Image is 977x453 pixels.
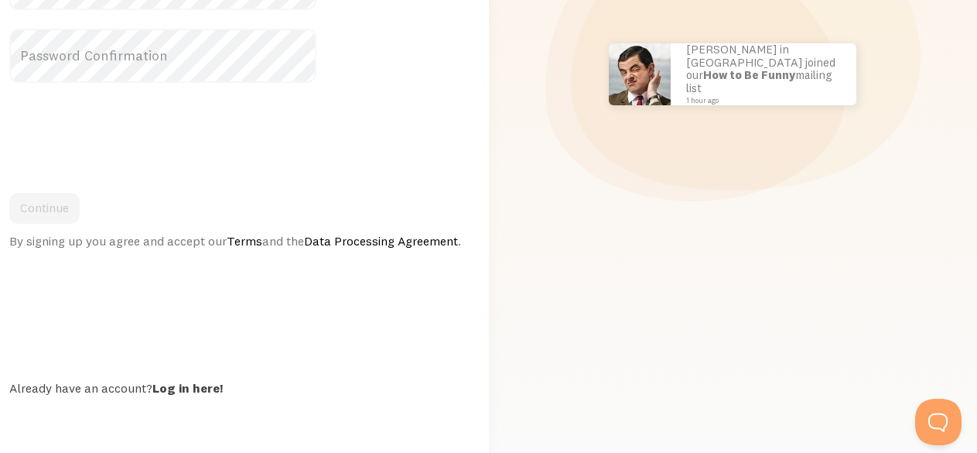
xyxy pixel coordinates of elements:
[304,233,458,249] a: Data Processing Agreement
[915,399,962,445] iframe: Help Scout Beacon - Open
[9,233,480,249] div: By signing up you agree and accept our and the .
[9,380,480,396] div: Already have an account?
[9,101,244,162] iframe: reCAPTCHA
[152,380,223,396] a: Log in here!
[9,29,480,83] label: Password Confirmation
[227,233,262,249] a: Terms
